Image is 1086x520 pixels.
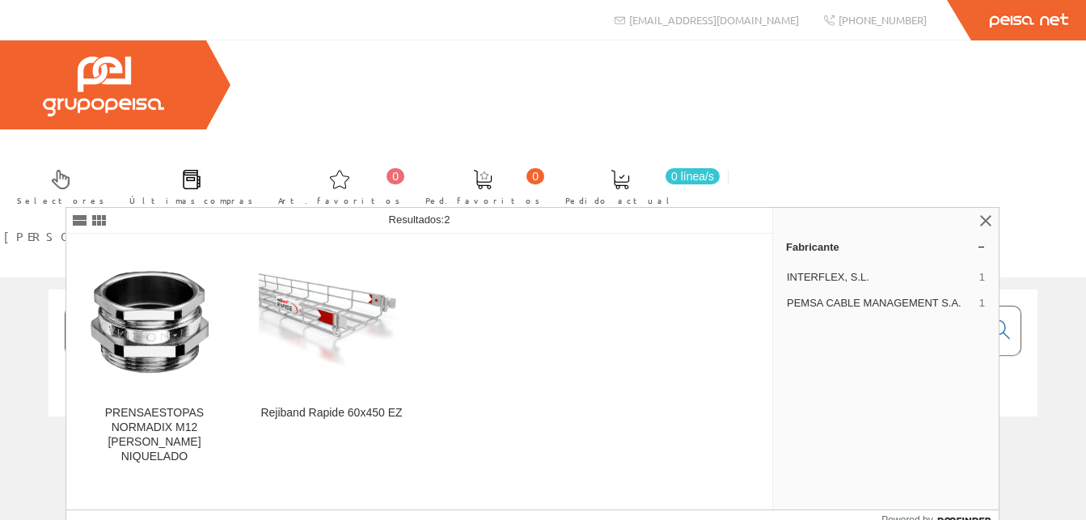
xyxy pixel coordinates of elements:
span: Art. favoritos [278,192,400,209]
div: Rejiband Rapide 60x450 EZ [256,406,407,421]
span: INTERFLEX, S.L. [787,270,973,285]
span: [PHONE_NUMBER] [839,13,927,27]
span: Selectores [17,192,104,209]
img: Rejiband Rapide 60x450 EZ [259,247,404,393]
span: 1 [979,296,985,311]
span: [PERSON_NAME] [PERSON_NAME] [4,228,310,244]
span: [EMAIL_ADDRESS][DOMAIN_NAME] [629,13,799,27]
img: Grupo Peisa [43,57,164,116]
span: 2 [444,213,450,226]
span: 0 línea/s [666,168,720,184]
a: Rejiband Rapide 60x450 EZ Rejiband Rapide 60x450 EZ [243,235,420,483]
img: PRENSAESTOPAS NORMADIX M12 LATON NIQUELADO [79,260,230,380]
div: © Grupo Peisa [49,437,1037,450]
a: Selectores [1,156,112,215]
span: 0 [387,168,404,184]
span: PEMSA CABLE MANAGEMENT S.A. [787,296,973,311]
span: Resultados: [389,213,450,226]
a: Últimas compras [113,156,261,215]
span: 1 [979,270,985,285]
a: PRENSAESTOPAS NORMADIX M12 LATON NIQUELADO PRENSAESTOPAS NORMADIX M12 [PERSON_NAME] NIQUELADO [66,235,243,483]
span: Pedido actual [565,192,675,209]
span: 0 [526,168,544,184]
span: Últimas compras [129,192,253,209]
a: [PERSON_NAME] [PERSON_NAME] [4,215,350,230]
span: Ped. favoritos [425,192,540,209]
a: Fabricante [773,234,999,260]
div: PRENSAESTOPAS NORMADIX M12 [PERSON_NAME] NIQUELADO [79,406,230,464]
